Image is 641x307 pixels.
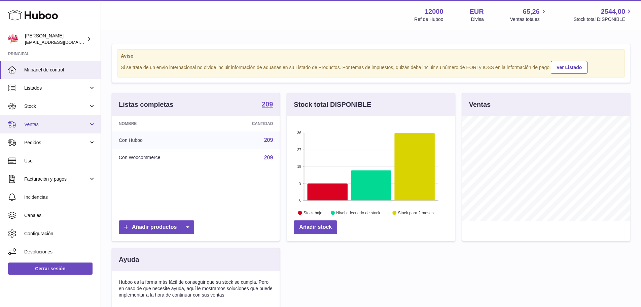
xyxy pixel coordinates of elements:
[25,33,85,45] div: [PERSON_NAME]
[24,85,88,91] span: Listados
[304,211,322,215] text: Stock bajo
[262,101,273,108] strong: 209
[112,131,215,149] td: Con Huboo
[425,7,443,16] strong: 12000
[471,16,484,23] div: Divisa
[299,198,301,202] text: 0
[414,16,443,23] div: Ref de Huboo
[294,220,337,234] a: Añadir stock
[398,211,434,215] text: Stock para 2 meses
[25,39,99,45] span: [EMAIL_ADDRESS][DOMAIN_NAME]
[551,61,587,74] a: Ver Listado
[119,220,194,234] a: Añadir productos
[299,181,301,185] text: 9
[112,149,215,166] td: Con Woocommerce
[470,7,484,16] strong: EUR
[24,194,96,201] span: Incidencias
[574,7,633,23] a: 2544,00 Stock total DISPONIBLE
[119,100,173,109] h3: Listas completas
[510,7,547,23] a: 65,26 Ventas totales
[24,231,96,237] span: Configuración
[24,176,88,182] span: Facturación y pagos
[121,53,621,59] strong: Aviso
[264,137,273,143] a: 209
[24,67,96,73] span: Mi panel de control
[601,7,625,16] span: 2544,00
[262,101,273,109] a: 209
[24,249,96,255] span: Devoluciones
[574,16,633,23] span: Stock total DISPONIBLE
[297,131,301,135] text: 36
[119,255,139,264] h3: Ayuda
[121,60,621,74] div: Si se trata de un envío internacional no olvide incluir información de aduanas en su Listado de P...
[469,100,491,109] h3: Ventas
[112,116,215,131] th: Nombre
[119,279,273,298] p: Huboo es la forma más fácil de conseguir que su stock se cumpla. Pero en caso de que necesite ayu...
[8,34,18,44] img: internalAdmin-12000@internal.huboo.com
[297,164,301,168] text: 18
[510,16,547,23] span: Ventas totales
[215,116,280,131] th: Cantidad
[8,263,93,275] a: Cerrar sesión
[24,103,88,110] span: Stock
[294,100,371,109] h3: Stock total DISPONIBLE
[523,7,540,16] span: 65,26
[336,211,381,215] text: Nivel adecuado de stock
[264,155,273,160] a: 209
[24,121,88,128] span: Ventas
[24,212,96,219] span: Canales
[297,148,301,152] text: 27
[24,140,88,146] span: Pedidos
[24,158,96,164] span: Uso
